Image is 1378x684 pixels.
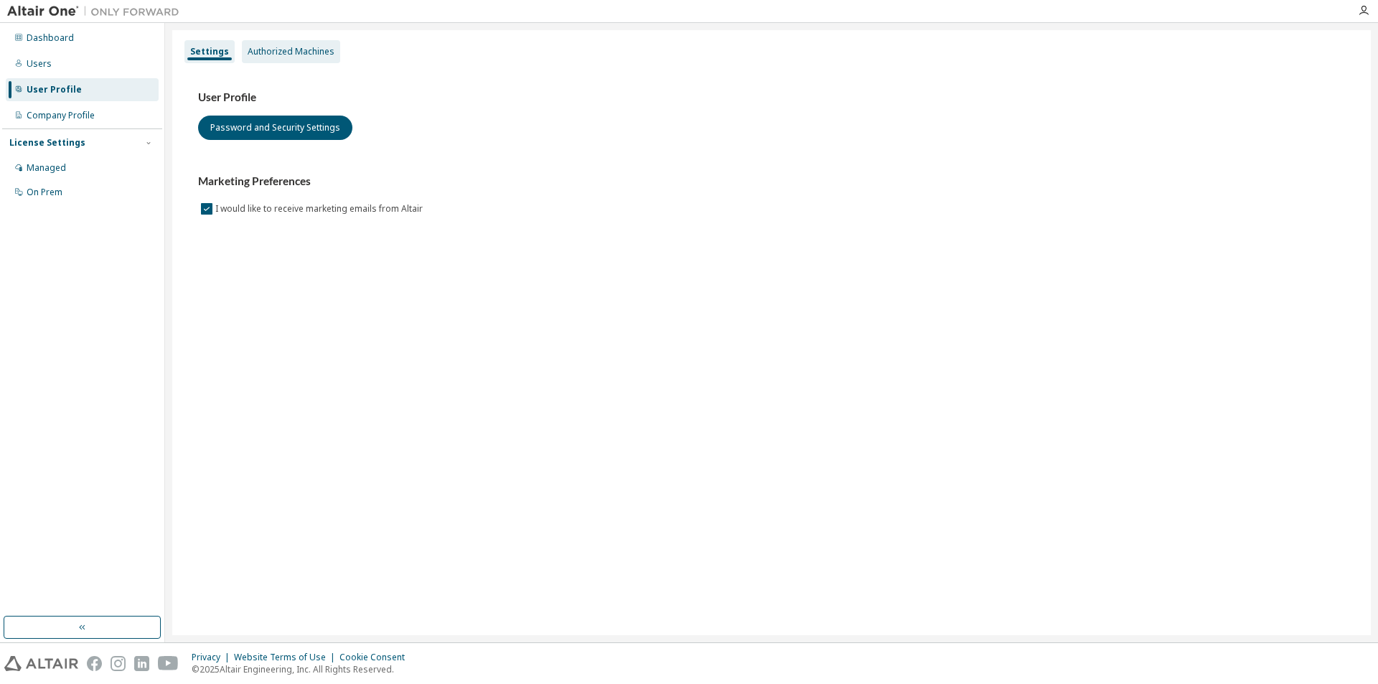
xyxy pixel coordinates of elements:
div: Authorized Machines [248,46,334,57]
div: Privacy [192,652,234,663]
div: On Prem [27,187,62,198]
div: Website Terms of Use [234,652,339,663]
button: Password and Security Settings [198,116,352,140]
img: Altair One [7,4,187,19]
div: Cookie Consent [339,652,413,663]
div: Company Profile [27,110,95,121]
img: youtube.svg [158,656,179,671]
div: Users [27,58,52,70]
label: I would like to receive marketing emails from Altair [215,200,426,217]
img: linkedin.svg [134,656,149,671]
h3: User Profile [198,90,1345,105]
div: User Profile [27,84,82,95]
div: Settings [190,46,229,57]
h3: Marketing Preferences [198,174,1345,189]
div: License Settings [9,137,85,149]
img: facebook.svg [87,656,102,671]
div: Dashboard [27,32,74,44]
p: © 2025 Altair Engineering, Inc. All Rights Reserved. [192,663,413,675]
img: instagram.svg [111,656,126,671]
img: altair_logo.svg [4,656,78,671]
div: Managed [27,162,66,174]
